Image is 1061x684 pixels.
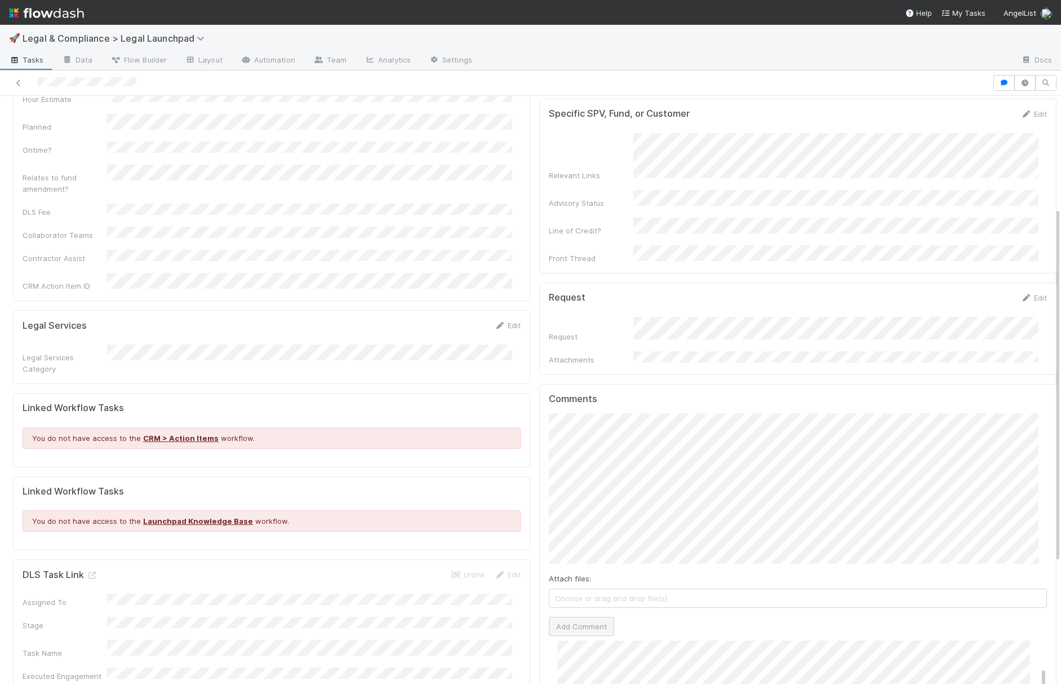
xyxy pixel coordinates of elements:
h5: Legal Services [23,320,87,332]
div: Contractor Assist [23,253,107,264]
div: Relevant Links [549,170,633,181]
div: You do not have access to the workflow. [23,510,521,532]
span: Legal & Compliance > Legal Launchpad [23,33,210,44]
h5: Comments [549,394,1047,405]
a: Edit [494,321,521,330]
a: Settings [420,52,481,70]
span: Flow Builder [110,54,167,65]
h5: DLS Task Link [23,570,97,581]
div: Collaborator Teams [23,230,107,241]
a: CRM > Action Items [143,434,219,443]
a: Automation [232,52,304,70]
span: Tasks [9,54,44,65]
span: Choose or drag and drop file(s) [549,589,1046,607]
div: Attachments [549,354,633,365]
span: AngelList [1004,8,1036,17]
button: Add Comment [549,617,614,636]
a: My Tasks [941,7,985,19]
div: Planned [23,121,107,133]
h5: Linked Workflow Tasks [23,403,521,414]
a: Edit [494,570,521,579]
div: Line of Credit? [549,225,633,236]
img: avatar_b5be9b1b-4537-4870-b8e7-50cc2287641b.png [1041,8,1052,19]
h5: Specific SPV, Fund, or Customer [549,108,690,120]
div: Legal Services Category [23,352,107,374]
a: Docs [1012,52,1061,70]
div: Hour Estimate [23,94,107,105]
a: Edit [1020,109,1047,118]
img: logo-inverted-e16ddd16eac7371096b0.svg [9,3,84,23]
div: CRM Action Item ID [23,280,107,292]
span: My Tasks [941,8,985,17]
div: Task Name [23,647,107,659]
a: Team [304,52,356,70]
a: Edit [1020,293,1047,302]
h5: Linked Workflow Tasks [23,486,521,497]
div: Front Thread [549,253,633,264]
div: Ontime? [23,144,107,156]
label: Attach files: [549,573,591,584]
div: Help [905,7,932,19]
a: Analytics [356,52,420,70]
a: Layout [176,52,232,70]
div: You do not have access to the workflow. [23,427,521,449]
div: DLS Fee [23,206,107,218]
div: Advisory Status [549,197,633,209]
span: 🚀 [9,33,20,43]
div: Stage [23,620,107,631]
div: Assigned To [23,597,107,608]
a: Data [53,52,101,70]
div: Relates to fund amendment? [23,172,107,195]
div: Request [549,331,633,342]
a: Flow Builder [101,52,176,70]
h5: Request [549,292,585,303]
a: Unlink [450,570,485,579]
a: Launchpad Knowledge Base [143,517,253,526]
